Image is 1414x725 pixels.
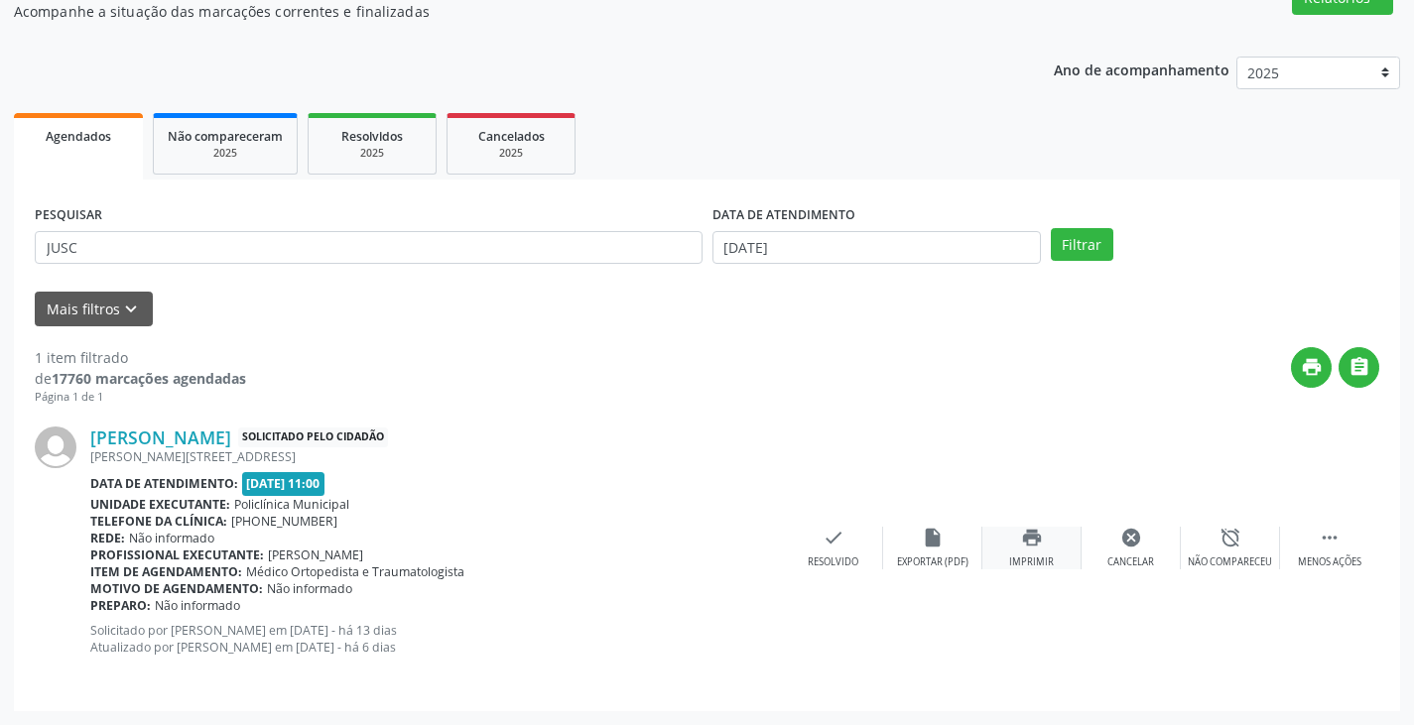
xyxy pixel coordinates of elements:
i: print [1021,527,1043,548]
span: Médico Ortopedista e Traumatologista [246,563,464,580]
input: Selecione um intervalo [712,231,1041,265]
div: Resolvido [808,555,858,569]
span: Resolvidos [341,128,403,145]
span: [PERSON_NAME] [268,546,363,563]
b: Preparo: [90,597,151,614]
span: Agendados [46,128,111,145]
div: Página 1 de 1 [35,389,246,406]
div: Cancelar [1107,555,1154,569]
i: cancel [1120,527,1142,548]
span: Não informado [129,530,214,546]
div: 2025 [168,146,283,161]
input: Nome, CNS [35,231,703,265]
span: Não compareceram [168,128,283,145]
span: [PHONE_NUMBER] [231,513,337,530]
a: [PERSON_NAME] [90,426,231,448]
span: Policlínica Municipal [234,496,349,513]
label: PESQUISAR [35,200,102,231]
button: Filtrar [1051,228,1113,262]
button: print [1291,347,1332,388]
b: Profissional executante: [90,546,264,563]
button: Mais filtroskeyboard_arrow_down [35,292,153,326]
div: Imprimir [1009,555,1054,569]
b: Telefone da clínica: [90,513,227,530]
span: Não informado [267,580,352,597]
img: img [35,426,76,468]
i: print [1301,356,1323,378]
div: de [35,368,246,389]
div: 1 item filtrado [35,347,246,368]
i:  [1319,527,1341,548]
label: DATA DE ATENDIMENTO [712,200,855,231]
span: Cancelados [478,128,545,145]
button:  [1339,347,1379,388]
strong: 17760 marcações agendadas [52,369,246,388]
p: Ano de acompanhamento [1054,57,1229,81]
div: 2025 [461,146,561,161]
i: insert_drive_file [922,527,944,548]
div: Exportar (PDF) [897,555,968,569]
b: Unidade executante: [90,496,230,513]
div: 2025 [322,146,422,161]
i: check [823,527,844,548]
i: alarm_off [1220,527,1241,548]
i:  [1349,356,1370,378]
b: Item de agendamento: [90,563,242,580]
div: Menos ações [1298,555,1361,569]
b: Data de atendimento: [90,475,238,492]
p: Acompanhe a situação das marcações correntes e finalizadas [14,1,984,22]
p: Solicitado por [PERSON_NAME] em [DATE] - há 13 dias Atualizado por [PERSON_NAME] em [DATE] - há 6... [90,622,784,656]
i: keyboard_arrow_down [120,299,142,320]
span: Não informado [155,597,240,614]
div: Não compareceu [1188,555,1272,569]
span: [DATE] 11:00 [242,472,325,495]
span: Solicitado pelo cidadão [238,427,388,448]
div: [PERSON_NAME][STREET_ADDRESS] [90,448,784,465]
b: Rede: [90,530,125,546]
b: Motivo de agendamento: [90,580,263,597]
